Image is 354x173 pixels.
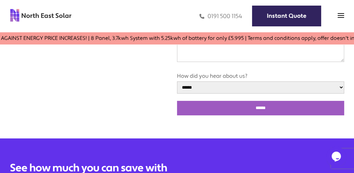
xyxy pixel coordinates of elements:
[338,12,344,19] img: menu icon
[199,13,242,20] a: 0191 500 1154
[10,9,72,22] img: north east solar logo
[177,81,344,94] select: How did you hear about us?
[252,6,321,26] a: Instant Quote
[199,13,204,20] img: phone icon
[326,147,347,166] iframe: chat widget
[177,72,344,90] label: How did you hear about us?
